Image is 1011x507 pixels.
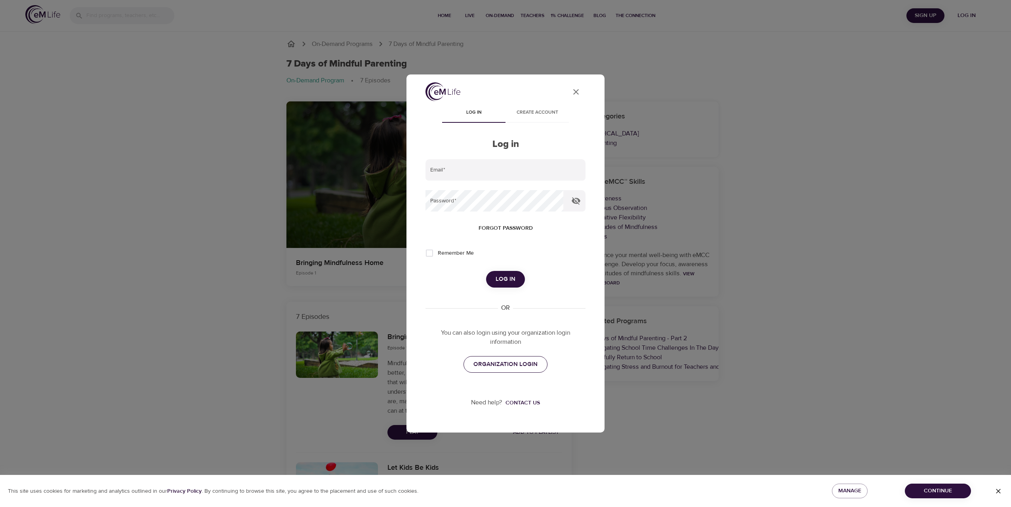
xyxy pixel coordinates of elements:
span: Log in [496,274,515,284]
img: logo [425,82,460,101]
span: Manage [838,486,861,496]
p: You can also login using your organization login information [425,328,586,347]
span: Log in [447,109,501,117]
span: Continue [911,486,965,496]
span: ORGANIZATION LOGIN [473,359,538,370]
div: Contact us [506,399,540,407]
button: Log in [486,271,525,288]
div: disabled tabs example [425,104,586,123]
div: OR [498,303,513,313]
p: Need help? [471,398,502,407]
button: close [567,82,586,101]
button: Forgot password [475,221,536,236]
span: Remember Me [438,249,474,257]
span: Forgot password [479,223,533,233]
span: Create account [510,109,564,117]
b: Privacy Policy [167,488,202,495]
a: ORGANIZATION LOGIN [464,356,547,373]
h2: Log in [425,139,586,150]
a: Contact us [502,399,540,407]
